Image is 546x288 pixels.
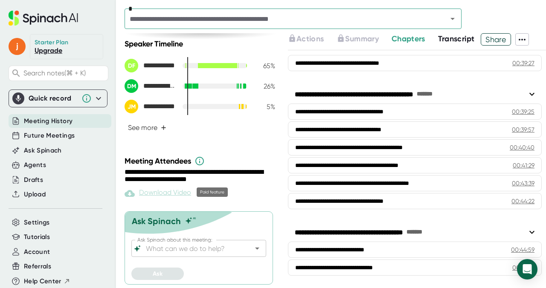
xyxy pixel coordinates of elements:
[481,33,511,46] button: Share
[24,131,75,141] button: Future Meetings
[125,188,191,199] div: Download Video
[24,160,46,170] button: Agents
[512,59,534,67] div: 00:39:27
[512,263,534,272] div: 00:45:21
[125,79,138,93] div: DM
[254,62,275,70] div: 65 %
[12,90,104,107] div: Quick record
[125,79,176,93] div: David Morales
[24,247,50,257] button: Account
[438,34,475,43] span: Transcript
[23,69,106,77] span: Search notes (⌘ + K)
[24,218,50,228] button: Settings
[513,161,534,170] div: 00:41:29
[125,59,138,72] div: DF
[447,13,459,25] button: Open
[24,116,73,126] button: Meeting History
[517,259,537,279] div: Open Intercom Messenger
[35,46,62,55] a: Upgrade
[438,33,475,45] button: Transcript
[125,156,277,166] div: Meeting Attendees
[153,270,163,277] span: Ask
[161,124,166,131] span: +
[35,39,69,46] div: Starter Plan
[254,103,275,111] div: 5 %
[481,32,511,47] span: Share
[512,179,534,187] div: 00:43:39
[512,107,534,116] div: 00:39:25
[132,216,181,226] div: Ask Spinach
[24,276,61,286] span: Help Center
[131,268,184,280] button: Ask
[24,232,50,242] button: Tutorials
[125,39,275,49] div: Speaker Timeline
[511,245,534,254] div: 00:44:59
[9,38,26,55] span: j
[24,276,70,286] button: Help Center
[337,33,391,46] div: Upgrade to access
[125,59,176,72] div: David Fraser
[288,33,324,45] button: Actions
[125,120,170,135] button: See more+
[144,242,238,254] input: What can we do to help?
[288,33,337,46] div: Upgrade to access
[125,100,176,113] div: Jason Miller
[24,262,51,271] button: Referrals
[296,34,324,43] span: Actions
[24,175,43,185] button: Drafts
[392,34,425,43] span: Chapters
[345,34,378,43] span: Summary
[512,125,534,134] div: 00:39:57
[24,146,62,156] button: Ask Spinach
[392,33,425,45] button: Chapters
[254,82,275,90] div: 26 %
[24,190,46,199] button: Upload
[510,143,534,152] div: 00:40:40
[511,197,534,205] div: 00:44:22
[125,100,138,113] div: JM
[251,242,263,254] button: Open
[337,33,378,45] button: Summary
[29,94,77,103] div: Quick record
